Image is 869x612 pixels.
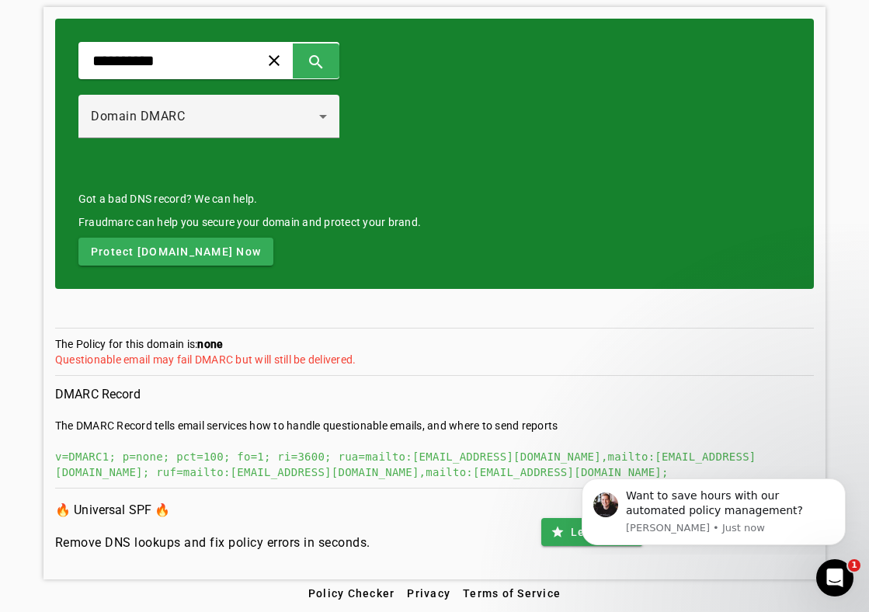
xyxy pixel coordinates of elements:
[78,191,421,207] mat-card-title: Got a bad DNS record? We can help.
[78,214,421,230] div: Fraudmarc can help you secure your domain and protect your brand.
[91,109,185,123] span: Domain DMARC
[78,238,273,266] button: Protect [DOMAIN_NAME] Now
[308,587,395,600] span: Policy Checker
[55,534,370,552] h4: Remove DNS lookups and fix policy errors in seconds.
[302,579,401,607] button: Policy Checker
[407,587,450,600] span: Privacy
[401,579,457,607] button: Privacy
[541,518,643,546] button: Learn how
[55,352,814,367] div: Questionable email may fail DMARC but will still be delivered.
[848,559,860,572] span: 1
[558,464,869,555] iframe: Intercom notifications message
[197,338,223,350] strong: none
[91,244,261,259] span: Protect [DOMAIN_NAME] Now
[55,499,370,521] h3: 🔥 Universal SPF 🔥
[457,579,567,607] button: Terms of Service
[55,449,814,480] div: v=DMARC1; p=none; pct=100; fo=1; ri=3600; rua=mailto:[EMAIL_ADDRESS][DOMAIN_NAME],mailto:[EMAIL_A...
[55,336,814,376] section: The Policy for this domain is:
[463,587,561,600] span: Terms of Service
[55,384,814,405] h3: DMARC Record
[816,559,853,596] iframe: Intercom live chat
[55,418,814,433] div: The DMARC Record tells email services how to handle questionable emails, and where to send reports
